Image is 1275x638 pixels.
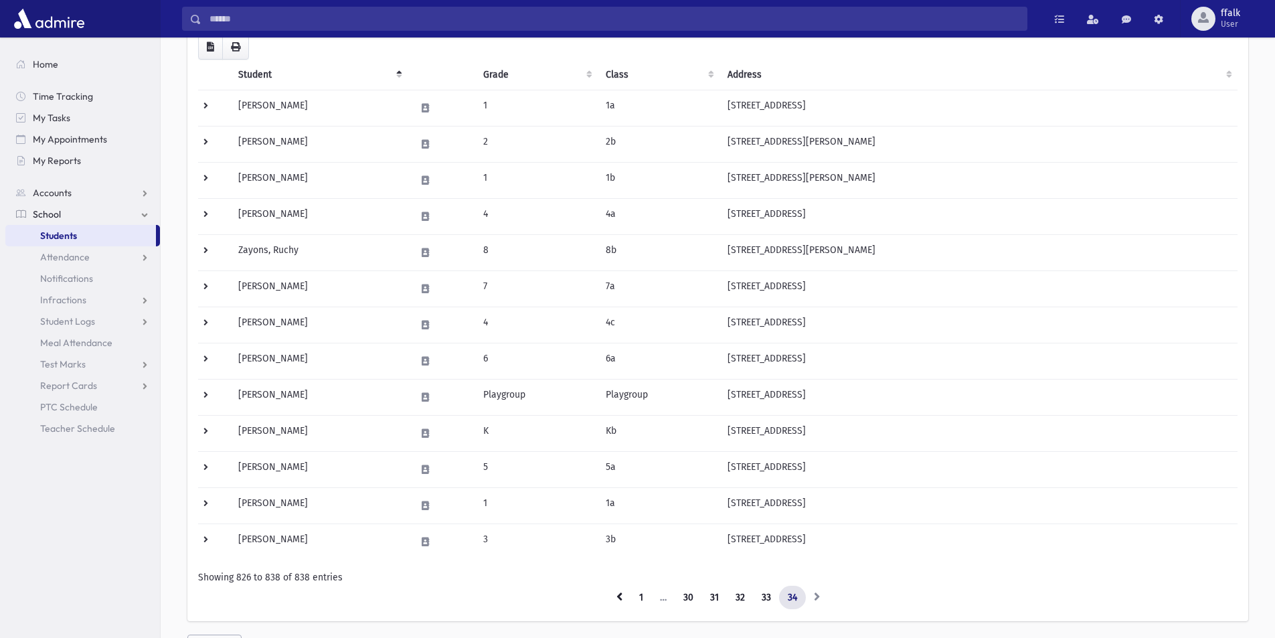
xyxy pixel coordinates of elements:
td: [STREET_ADDRESS] [719,198,1238,234]
td: Kb [598,415,720,451]
td: 1a [598,90,720,126]
a: Student Logs [5,311,160,332]
div: Showing 826 to 838 of 838 entries [198,570,1238,584]
td: 7 [475,270,598,307]
td: 8b [598,234,720,270]
a: My Reports [5,150,160,171]
a: Report Cards [5,375,160,396]
a: Students [5,225,156,246]
a: Meal Attendance [5,332,160,353]
td: 3b [598,524,720,560]
a: Time Tracking [5,86,160,107]
td: [PERSON_NAME] [230,162,408,198]
td: [PERSON_NAME] [230,343,408,379]
a: Home [5,54,160,75]
span: User [1221,19,1240,29]
td: 2b [598,126,720,162]
td: Playgroup [598,379,720,415]
td: [PERSON_NAME] [230,524,408,560]
a: Teacher Schedule [5,418,160,439]
td: 2 [475,126,598,162]
span: Accounts [33,187,72,199]
input: Search [201,7,1027,31]
a: 31 [701,586,728,610]
td: 4 [475,198,598,234]
a: My Appointments [5,129,160,150]
span: My Reports [33,155,81,167]
span: Notifications [40,272,93,285]
td: [STREET_ADDRESS][PERSON_NAME] [719,126,1238,162]
td: 1 [475,487,598,524]
th: Student: activate to sort column descending [230,60,408,90]
a: 32 [727,586,754,610]
td: 8 [475,234,598,270]
a: 34 [779,586,806,610]
span: Meal Attendance [40,337,112,349]
img: AdmirePro [11,5,88,32]
td: 1a [598,487,720,524]
span: Teacher Schedule [40,422,115,434]
a: PTC Schedule [5,396,160,418]
span: My Tasks [33,112,70,124]
td: [STREET_ADDRESS] [719,379,1238,415]
td: [PERSON_NAME] [230,270,408,307]
span: Attendance [40,251,90,263]
span: Time Tracking [33,90,93,102]
a: Accounts [5,182,160,204]
td: [STREET_ADDRESS] [719,307,1238,343]
th: Grade: activate to sort column ascending [475,60,598,90]
td: 5a [598,451,720,487]
a: Test Marks [5,353,160,375]
td: Zayons, Ruchy [230,234,408,270]
td: [PERSON_NAME] [230,198,408,234]
td: [STREET_ADDRESS] [719,343,1238,379]
span: Report Cards [40,380,97,392]
a: Notifications [5,268,160,289]
td: 6a [598,343,720,379]
td: 3 [475,524,598,560]
th: Address: activate to sort column ascending [719,60,1238,90]
span: Student Logs [40,315,95,327]
a: Attendance [5,246,160,268]
span: Test Marks [40,358,86,370]
a: School [5,204,160,225]
span: ffalk [1221,8,1240,19]
td: [STREET_ADDRESS] [719,451,1238,487]
td: [STREET_ADDRESS][PERSON_NAME] [719,162,1238,198]
td: 1 [475,90,598,126]
th: Class: activate to sort column ascending [598,60,720,90]
td: [PERSON_NAME] [230,379,408,415]
td: K [475,415,598,451]
span: Infractions [40,294,86,306]
td: [PERSON_NAME] [230,90,408,126]
span: Students [40,230,77,242]
td: [STREET_ADDRESS] [719,524,1238,560]
td: 1 [475,162,598,198]
td: Playgroup [475,379,598,415]
td: 5 [475,451,598,487]
span: School [33,208,61,220]
td: [PERSON_NAME] [230,487,408,524]
td: [STREET_ADDRESS] [719,487,1238,524]
td: [STREET_ADDRESS] [719,90,1238,126]
td: [STREET_ADDRESS] [719,270,1238,307]
td: 7a [598,270,720,307]
td: 1b [598,162,720,198]
a: 30 [675,586,702,610]
button: Print [222,35,249,60]
td: [PERSON_NAME] [230,307,408,343]
td: 4 [475,307,598,343]
td: 6 [475,343,598,379]
td: [PERSON_NAME] [230,126,408,162]
td: 4a [598,198,720,234]
a: Infractions [5,289,160,311]
a: 33 [753,586,780,610]
span: Home [33,58,58,70]
td: [STREET_ADDRESS] [719,415,1238,451]
td: 4c [598,307,720,343]
a: My Tasks [5,107,160,129]
button: CSV [198,35,223,60]
td: [STREET_ADDRESS][PERSON_NAME] [719,234,1238,270]
span: PTC Schedule [40,401,98,413]
td: [PERSON_NAME] [230,451,408,487]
